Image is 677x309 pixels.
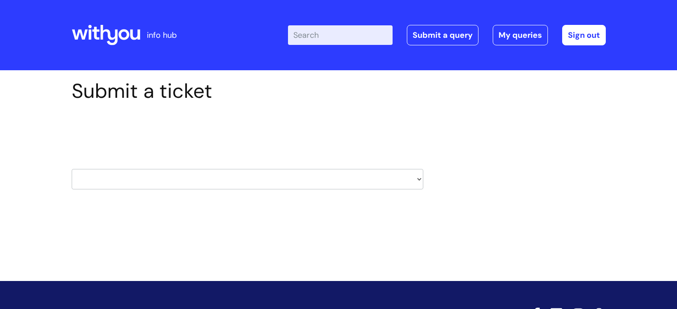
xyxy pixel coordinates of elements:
input: Search [288,25,393,45]
h2: Select issue type [72,124,423,140]
h1: Submit a ticket [72,79,423,103]
a: My queries [493,25,548,45]
a: Submit a query [407,25,478,45]
a: Sign out [562,25,606,45]
p: info hub [147,28,177,42]
div: | - [288,25,606,45]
